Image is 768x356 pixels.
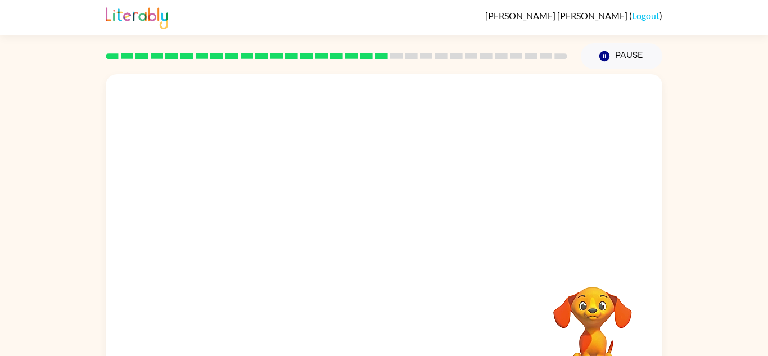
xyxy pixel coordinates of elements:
[581,43,662,69] button: Pause
[485,10,662,21] div: ( )
[632,10,659,21] a: Logout
[485,10,629,21] span: [PERSON_NAME] [PERSON_NAME]
[106,4,168,29] img: Literably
